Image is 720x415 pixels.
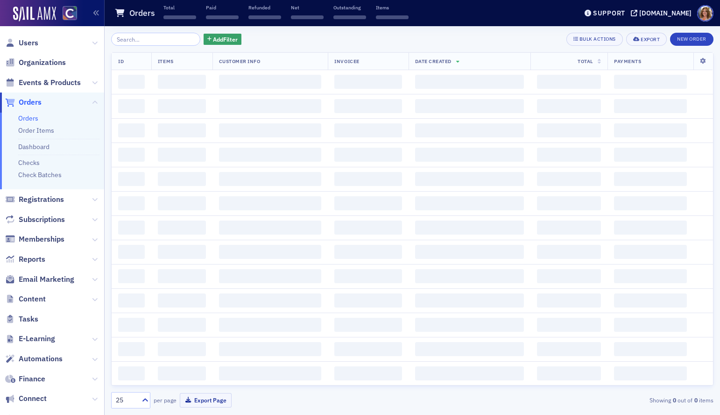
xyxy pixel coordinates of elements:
[333,15,366,19] span: ‌
[376,4,409,11] p: Items
[415,221,524,235] span: ‌
[334,269,402,283] span: ‌
[519,396,713,404] div: Showing out of items
[334,99,402,113] span: ‌
[631,10,695,16] button: [DOMAIN_NAME]
[116,395,136,405] div: 25
[118,99,145,113] span: ‌
[19,334,55,344] span: E-Learning
[118,293,145,308] span: ‌
[18,158,40,167] a: Checks
[334,342,402,356] span: ‌
[5,294,46,304] a: Content
[670,34,713,43] a: New Order
[415,99,524,113] span: ‌
[13,7,56,21] img: SailAMX
[334,58,359,64] span: Invoicee
[334,366,402,380] span: ‌
[158,366,206,380] span: ‌
[614,123,687,137] span: ‌
[219,269,322,283] span: ‌
[537,99,601,113] span: ‌
[537,221,601,235] span: ‌
[158,318,206,332] span: ‌
[18,114,38,122] a: Orders
[5,374,45,384] a: Finance
[158,172,206,186] span: ‌
[219,245,322,259] span: ‌
[334,245,402,259] span: ‌
[118,148,145,162] span: ‌
[19,194,64,205] span: Registrations
[118,75,145,89] span: ‌
[614,172,687,186] span: ‌
[219,123,322,137] span: ‌
[614,342,687,356] span: ‌
[158,342,206,356] span: ‌
[111,33,200,46] input: Search…
[5,194,64,205] a: Registrations
[5,314,38,324] a: Tasks
[180,393,232,408] button: Export Page
[5,254,45,265] a: Reports
[219,75,322,89] span: ‌
[614,148,687,162] span: ‌
[19,314,38,324] span: Tasks
[118,123,145,137] span: ‌
[63,6,77,21] img: SailAMX
[219,196,322,210] span: ‌
[334,293,402,308] span: ‌
[415,75,524,89] span: ‌
[537,123,601,137] span: ‌
[118,366,145,380] span: ‌
[614,366,687,380] span: ‌
[415,196,524,210] span: ‌
[19,97,42,107] span: Orders
[537,196,601,210] span: ‌
[537,342,601,356] span: ‌
[334,123,402,137] span: ‌
[333,4,366,11] p: Outstanding
[593,9,625,17] div: Support
[578,58,593,64] span: Total
[19,394,47,404] span: Connect
[19,294,46,304] span: Content
[415,318,524,332] span: ‌
[291,4,324,11] p: Net
[158,221,206,235] span: ‌
[204,34,242,45] button: AddFilter
[614,99,687,113] span: ‌
[334,196,402,210] span: ‌
[415,245,524,259] span: ‌
[639,9,692,17] div: [DOMAIN_NAME]
[158,123,206,137] span: ‌
[614,75,687,89] span: ‌
[692,396,699,404] strong: 0
[19,354,63,364] span: Automations
[206,4,239,11] p: Paid
[18,171,62,179] a: Check Batches
[415,293,524,308] span: ‌
[614,245,687,259] span: ‌
[697,5,713,21] span: Profile
[158,148,206,162] span: ‌
[18,126,54,135] a: Order Items
[415,269,524,283] span: ‌
[291,15,324,19] span: ‌
[537,172,601,186] span: ‌
[219,148,322,162] span: ‌
[5,274,74,285] a: Email Marketing
[219,318,322,332] span: ‌
[158,75,206,89] span: ‌
[158,196,206,210] span: ‌
[19,215,65,225] span: Subscriptions
[5,57,66,68] a: Organizations
[56,6,77,22] a: View Homepage
[19,38,38,48] span: Users
[415,148,524,162] span: ‌
[415,342,524,356] span: ‌
[118,196,145,210] span: ‌
[334,318,402,332] span: ‌
[671,396,678,404] strong: 0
